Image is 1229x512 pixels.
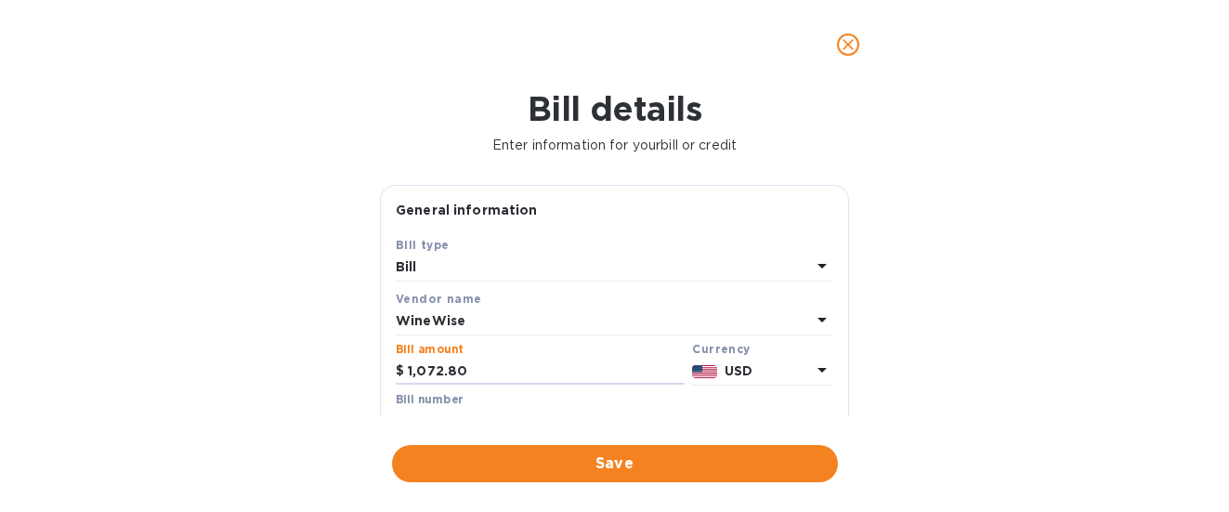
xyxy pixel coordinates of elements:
b: Currency [692,342,750,356]
b: General information [396,203,538,217]
p: Enter information for your bill or credit [15,136,1214,155]
input: $ Enter bill amount [408,358,685,386]
button: close [826,22,870,67]
label: Bill amount [396,344,463,355]
label: Bill number [396,394,463,405]
h1: Bill details [15,89,1214,128]
input: Enter bill number [396,408,833,436]
img: USD [692,365,717,378]
b: Bill type [396,238,450,252]
div: $ [396,358,408,386]
b: USD [725,363,752,378]
b: Vendor name [396,292,481,306]
b: Bill [396,259,417,274]
span: Save [407,453,823,475]
b: WineWise [396,313,465,328]
button: Save [392,445,838,482]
